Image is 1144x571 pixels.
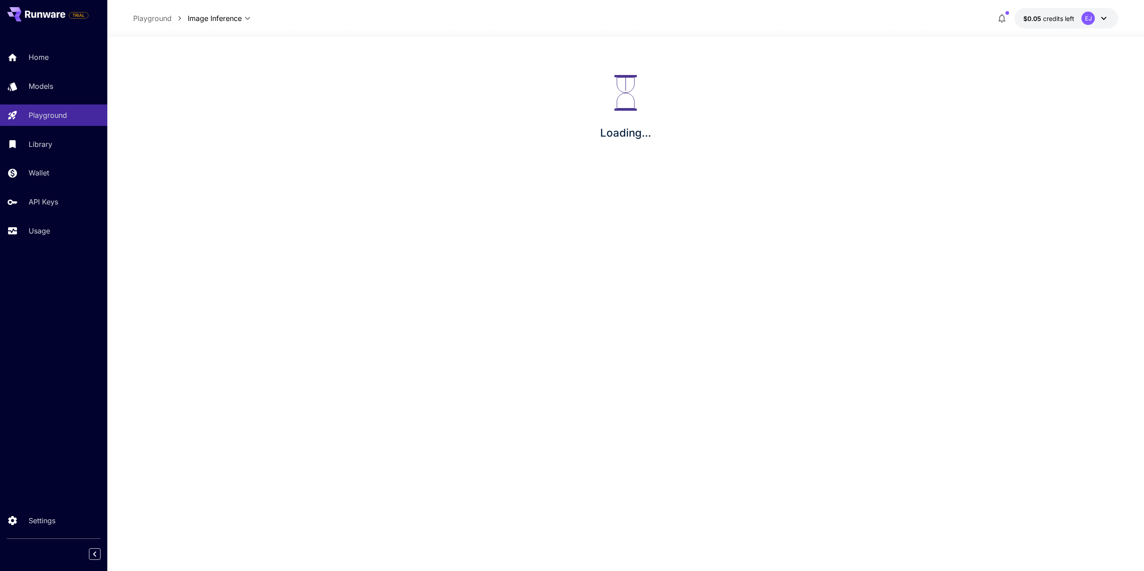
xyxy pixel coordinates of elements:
[1043,15,1074,22] span: credits left
[29,225,50,236] p: Usage
[29,110,67,121] p: Playground
[29,515,55,526] p: Settings
[69,12,88,19] span: TRIAL
[600,125,651,141] p: Loading...
[1023,14,1074,23] div: $0.05
[29,196,58,207] p: API Keys
[69,10,88,21] span: Add your payment card to enable full platform functionality.
[1099,528,1144,571] iframe: Chat Widget
[29,167,49,178] p: Wallet
[133,13,172,24] a: Playground
[1023,15,1043,22] span: $0.05
[1014,8,1118,29] button: $0.05EJ
[29,52,49,63] p: Home
[29,81,53,92] p: Models
[89,548,101,560] button: Collapse sidebar
[188,13,242,24] span: Image Inference
[96,546,107,562] div: Collapse sidebar
[133,13,188,24] nav: breadcrumb
[1081,12,1095,25] div: EJ
[29,139,52,150] p: Library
